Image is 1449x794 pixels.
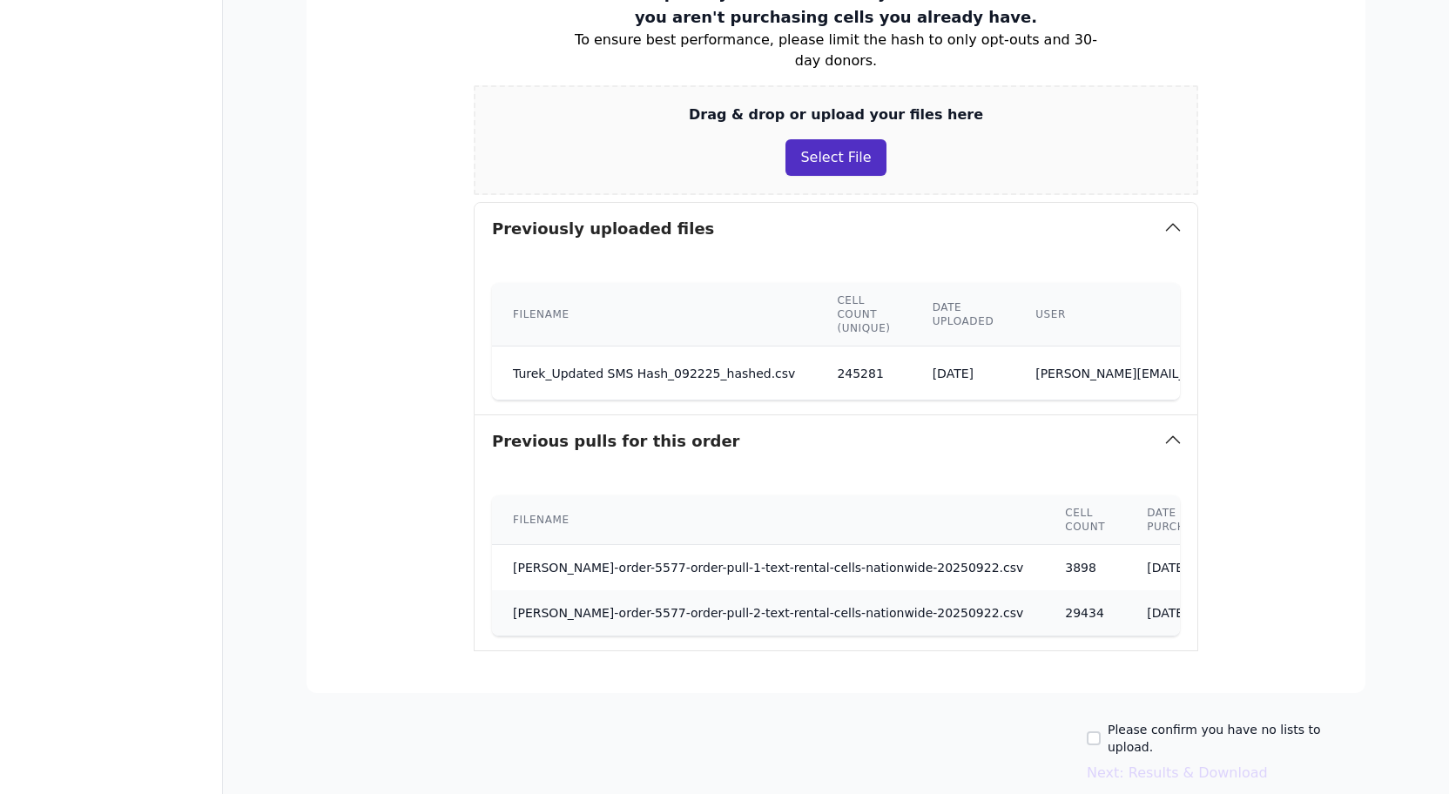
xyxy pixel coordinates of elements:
th: Filename [492,283,816,347]
button: Next: Results & Download [1087,763,1268,784]
td: 245281 [816,347,911,400]
td: [PERSON_NAME]-order-5577-order-pull-1-text-rental-cells-nationwide-20250922.csv [492,545,1044,591]
th: Date uploaded [912,283,1015,347]
h3: Previous pulls for this order [492,429,739,454]
h3: Previously uploaded files [492,217,714,241]
th: Cell count (unique) [816,283,911,347]
p: Drag & drop or upload your files here [689,104,983,125]
th: Cell count [1044,495,1126,545]
td: [PERSON_NAME][EMAIL_ADDRESS][DOMAIN_NAME] [1014,347,1371,400]
th: User [1014,283,1371,347]
label: Please confirm you have no lists to upload. [1108,721,1365,756]
td: [PERSON_NAME]-order-5577-order-pull-2-text-rental-cells-nationwide-20250922.csv [492,590,1044,636]
button: Select File [785,139,886,176]
th: Filename [492,495,1044,545]
td: [DATE] [1126,545,1237,591]
td: 3898 [1044,545,1126,591]
td: 29434 [1044,590,1126,636]
td: [DATE] [1126,590,1237,636]
button: Previously uploaded files [475,203,1197,255]
button: Previous pulls for this order [475,415,1197,468]
td: Turek_Updated SMS Hash_092225_hashed.csv [492,347,816,400]
td: [DATE] [912,347,1015,400]
p: To ensure best performance, please limit the hash to only opt-outs and 30-day donors. [564,30,1108,71]
th: Date purchased [1126,495,1237,545]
